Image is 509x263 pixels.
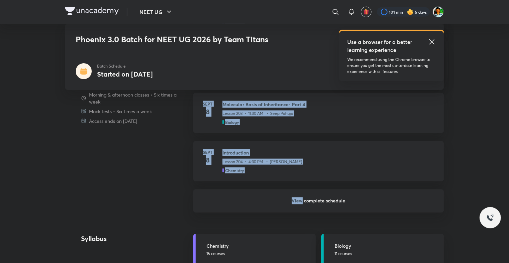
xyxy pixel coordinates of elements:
p: We recommend using the Chrome browser to ensure you get the most up-to-date learning experience w... [347,57,436,75]
a: Sept8IntroductionLesson 204 • 4:30 PM • [PERSON_NAME]Chemistry [193,141,444,189]
h4: Syllabus [81,234,171,244]
h5: Chemistry [225,167,244,173]
h4: Started on [DATE] [97,70,153,79]
h5: Chemistry [206,243,312,250]
p: Lesson 203 • 11:30 AM • Seep Pahuja [222,111,293,117]
h4: 8 [201,107,214,117]
h6: Sept [201,101,214,107]
a: Sept8Molecular Basis of Inheritance- Part 4Lesson 203 • 11:30 AM • Seep PahujaBiology [193,93,444,141]
h4: 8 [201,155,214,165]
h5: Use a browser for a better learning experience [347,38,414,54]
img: streak [407,9,414,15]
img: avatar [363,9,369,15]
button: NEET UG [135,5,177,19]
img: Mehul Ghosh [433,6,444,18]
p: 15 courses [206,251,312,257]
p: Lesson 204 • 4:30 PM • [PERSON_NAME] [222,159,302,165]
h5: Biology [335,243,440,250]
h1: Phoenix 3.0 Batch for NEET UG 2026 by Team Titans [76,35,337,44]
h6: View complete schedule [193,189,444,213]
img: Company Logo [65,7,119,15]
h5: Biology [225,119,239,125]
h3: Molecular Basis of Inheritance- Part 4 [222,101,436,108]
p: 11 courses [335,251,440,257]
p: Mock tests • Six times a week [89,108,152,115]
h6: Sept [201,149,214,155]
p: Morning & afternoon classes • Six times a week [89,91,188,105]
h3: Introduction [222,149,436,156]
p: Batch Schedule [97,63,153,69]
a: Company Logo [65,7,119,17]
button: avatar [361,7,372,17]
p: Access ends on [DATE] [89,117,137,124]
img: ttu [486,214,494,222]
